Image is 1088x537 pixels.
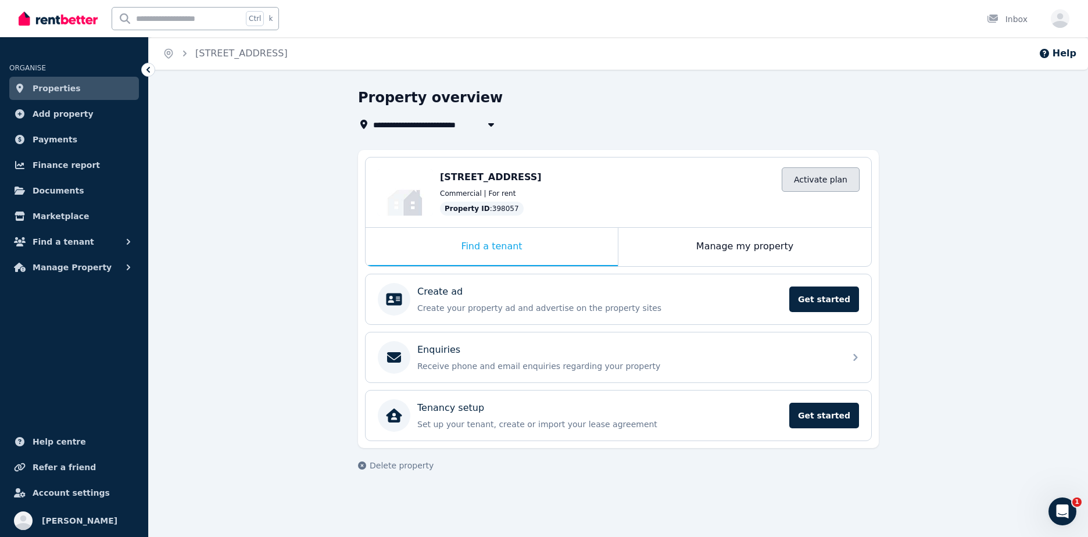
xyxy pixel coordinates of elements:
[269,14,273,23] span: k
[33,107,94,121] span: Add property
[33,184,84,198] span: Documents
[33,460,96,474] span: Refer a friend
[33,209,89,223] span: Marketplace
[33,260,112,274] span: Manage Property
[9,430,139,453] a: Help centre
[246,11,264,26] span: Ctrl
[1048,497,1076,525] iframe: Intercom live chat
[149,37,302,70] nav: Breadcrumb
[1039,46,1076,60] button: Help
[789,287,859,312] span: Get started
[33,158,100,172] span: Finance report
[417,343,460,357] p: Enquiries
[782,167,860,192] a: Activate plan
[370,460,434,471] span: Delete property
[33,435,86,449] span: Help centre
[9,102,139,126] a: Add property
[9,456,139,479] a: Refer a friend
[33,486,110,500] span: Account settings
[417,418,782,430] p: Set up your tenant, create or import your lease agreement
[366,332,871,382] a: EnquiriesReceive phone and email enquiries regarding your property
[9,230,139,253] button: Find a tenant
[19,10,98,27] img: RentBetter
[445,204,490,213] span: Property ID
[9,128,139,151] a: Payments
[417,360,838,372] p: Receive phone and email enquiries regarding your property
[9,153,139,177] a: Finance report
[9,64,46,72] span: ORGANISE
[9,481,139,504] a: Account settings
[33,235,94,249] span: Find a tenant
[358,460,434,471] button: Delete property
[42,514,117,528] span: [PERSON_NAME]
[33,81,81,95] span: Properties
[417,285,463,299] p: Create ad
[9,77,139,100] a: Properties
[440,171,542,182] span: [STREET_ADDRESS]
[789,403,859,428] span: Get started
[33,133,77,146] span: Payments
[358,88,503,107] h1: Property overview
[9,205,139,228] a: Marketplace
[195,48,288,59] a: [STREET_ADDRESS]
[1072,497,1082,507] span: 1
[417,401,484,415] p: Tenancy setup
[440,202,524,216] div: : 398057
[366,228,618,266] div: Find a tenant
[9,256,139,279] button: Manage Property
[366,391,871,441] a: Tenancy setupSet up your tenant, create or import your lease agreementGet started
[417,302,782,314] p: Create your property ad and advertise on the property sites
[440,189,516,198] span: Commercial | For rent
[9,179,139,202] a: Documents
[366,274,871,324] a: Create adCreate your property ad and advertise on the property sitesGet started
[618,228,871,266] div: Manage my property
[987,13,1028,25] div: Inbox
